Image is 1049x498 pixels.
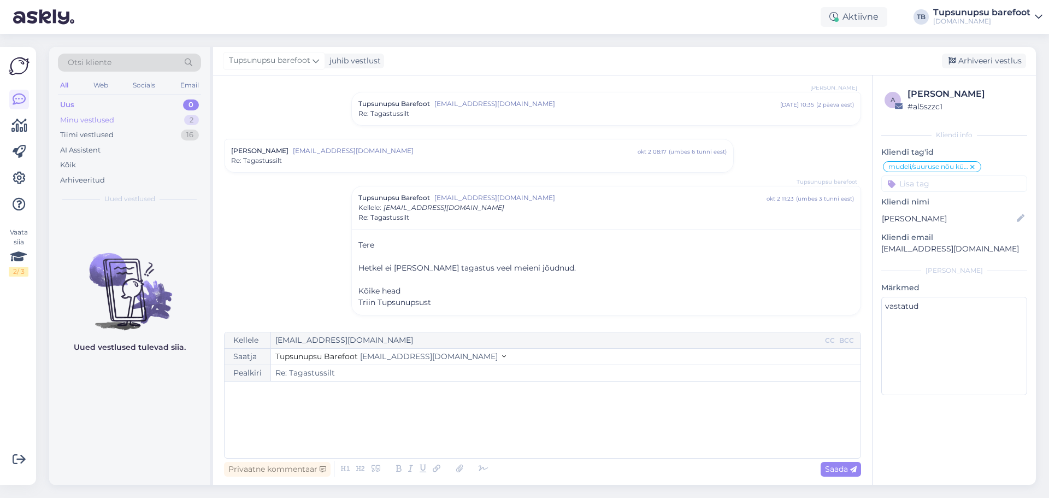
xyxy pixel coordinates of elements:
div: Arhiveeri vestlus [942,54,1026,68]
div: ( umbes 6 tunni eest ) [669,148,727,156]
div: Aktiivne [821,7,887,27]
p: Kliendi nimi [881,196,1027,208]
div: [DOMAIN_NAME] [933,17,1030,26]
span: Kellele : [358,203,381,212]
div: TB [914,9,929,25]
span: Kõike head [358,286,400,296]
span: Tere [358,240,374,250]
span: Hetkel ei [PERSON_NAME] tagastus veel meieni jõudnud. [358,263,576,273]
span: mudeli/suuruse nõu küsimine [888,163,969,170]
span: Triin Tupsunupsust [358,297,431,307]
input: Recepient... [271,332,823,348]
span: Saada [825,464,857,474]
span: Re: Tagastussilt [358,213,409,222]
p: [EMAIL_ADDRESS][DOMAIN_NAME] [881,243,1027,255]
span: a [891,96,895,104]
div: ( 2 päeva eest ) [816,101,854,109]
div: Tiimi vestlused [60,130,114,140]
span: [EMAIL_ADDRESS][DOMAIN_NAME] [360,351,498,361]
div: Kliendi info [881,130,1027,140]
span: Tupsunupsu Barefoot [358,193,430,203]
span: Re: Tagastussilt [358,109,409,119]
div: All [58,78,70,92]
span: [EMAIL_ADDRESS][DOMAIN_NAME] [434,99,780,109]
div: Kellele [225,332,271,348]
div: Kõik [60,160,76,171]
div: 2 / 3 [9,267,28,277]
img: No chats [49,233,210,332]
span: Uued vestlused [104,194,155,204]
span: Tupsunupsu Barefoot [358,99,430,109]
p: Märkmed [881,282,1027,294]
div: Pealkiri [225,365,271,381]
div: 16 [181,130,199,140]
span: Re: Tagastussilt [231,156,282,166]
div: Uus [60,99,74,110]
div: Socials [131,78,157,92]
div: Tupsunupsu barefoot [933,8,1030,17]
span: [PERSON_NAME] [810,84,857,92]
img: Askly Logo [9,56,30,77]
div: 2 [184,115,199,126]
p: Kliendi email [881,232,1027,243]
button: Tupsunupsu Barefoot [EMAIL_ADDRESS][DOMAIN_NAME] [275,351,506,362]
div: Email [178,78,201,92]
span: Tupsunupsu barefoot [797,178,857,186]
div: 0 [183,99,199,110]
span: Otsi kliente [68,57,111,68]
p: Kliendi tag'id [881,147,1027,158]
div: AI Assistent [60,145,101,156]
div: ( umbes 3 tunni eest ) [796,195,854,203]
div: okt 2 11:23 [767,195,794,203]
div: okt 2 08:17 [638,148,667,156]
span: Tupsunupsu Barefoot [275,351,358,361]
div: [PERSON_NAME] [881,266,1027,276]
span: Tupsunupsu barefoot [229,55,310,67]
span: [EMAIL_ADDRESS][DOMAIN_NAME] [434,193,767,203]
div: Arhiveeritud [60,175,105,186]
div: Minu vestlused [60,115,114,126]
p: Uued vestlused tulevad siia. [74,342,186,353]
span: [EMAIL_ADDRESS][DOMAIN_NAME] [384,203,504,212]
div: Web [91,78,110,92]
div: juhib vestlust [325,55,381,67]
div: [DATE] 10:35 [780,101,814,109]
div: # al5szzc1 [907,101,1024,113]
div: Vaata siia [9,227,28,277]
div: Privaatne kommentaar [224,462,331,477]
div: BCC [837,336,856,345]
a: Tupsunupsu barefoot[DOMAIN_NAME] [933,8,1042,26]
div: [PERSON_NAME] [907,87,1024,101]
input: Lisa tag [881,175,1027,192]
div: CC [823,336,837,345]
input: Write subject here... [271,365,861,381]
div: Saatja [225,349,271,365]
span: [PERSON_NAME] [231,146,288,156]
span: [EMAIL_ADDRESS][DOMAIN_NAME] [293,146,638,156]
input: Lisa nimi [882,213,1015,225]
